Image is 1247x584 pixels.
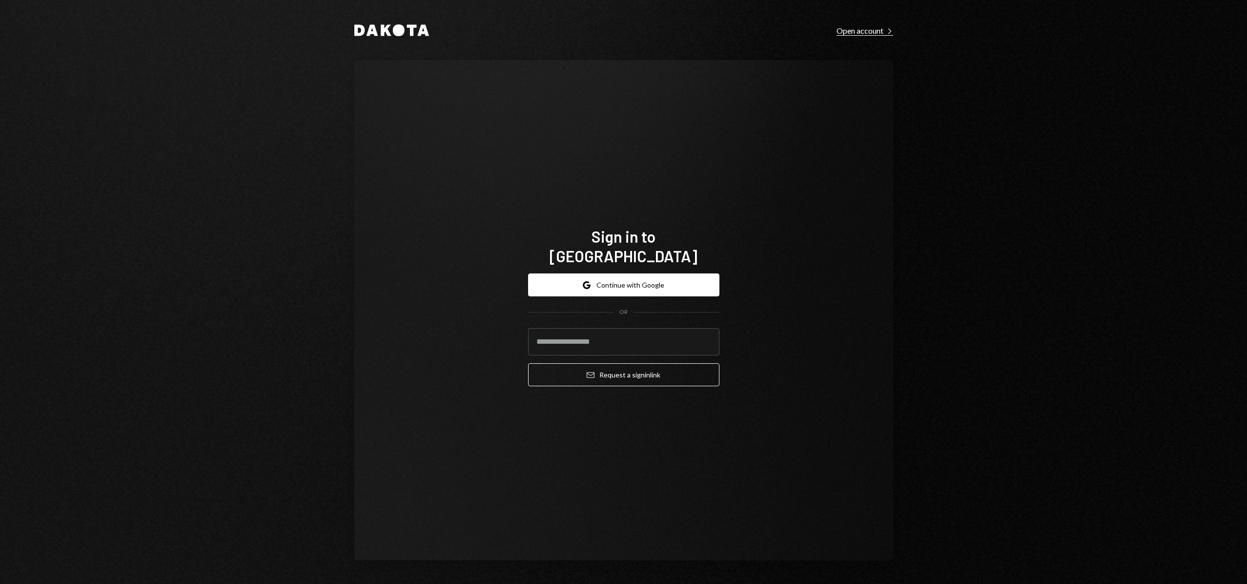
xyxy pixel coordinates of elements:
[837,25,893,36] a: Open account
[528,273,719,296] button: Continue with Google
[619,308,628,316] div: OR
[837,26,893,36] div: Open account
[528,363,719,386] button: Request a signinlink
[528,227,719,266] h1: Sign in to [GEOGRAPHIC_DATA]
